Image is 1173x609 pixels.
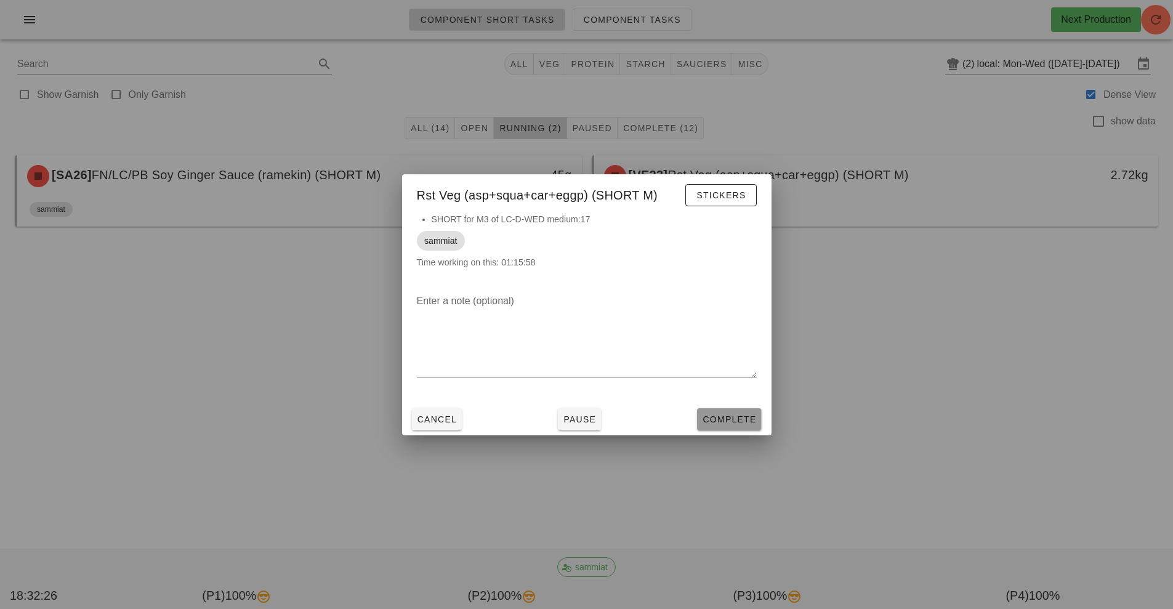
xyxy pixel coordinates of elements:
[424,231,458,251] span: sammiat
[563,414,596,424] span: Pause
[696,190,746,200] span: Stickers
[702,414,756,424] span: Complete
[417,414,458,424] span: Cancel
[697,408,761,430] button: Complete
[432,212,757,226] li: SHORT for M3 of LC-D-WED medium:17
[685,184,756,206] button: Stickers
[412,408,462,430] button: Cancel
[402,174,772,212] div: Rst Veg (asp+squa+car+eggp) (SHORT M)
[558,408,601,430] button: Pause
[402,212,772,281] div: Time working on this: 01:15:58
